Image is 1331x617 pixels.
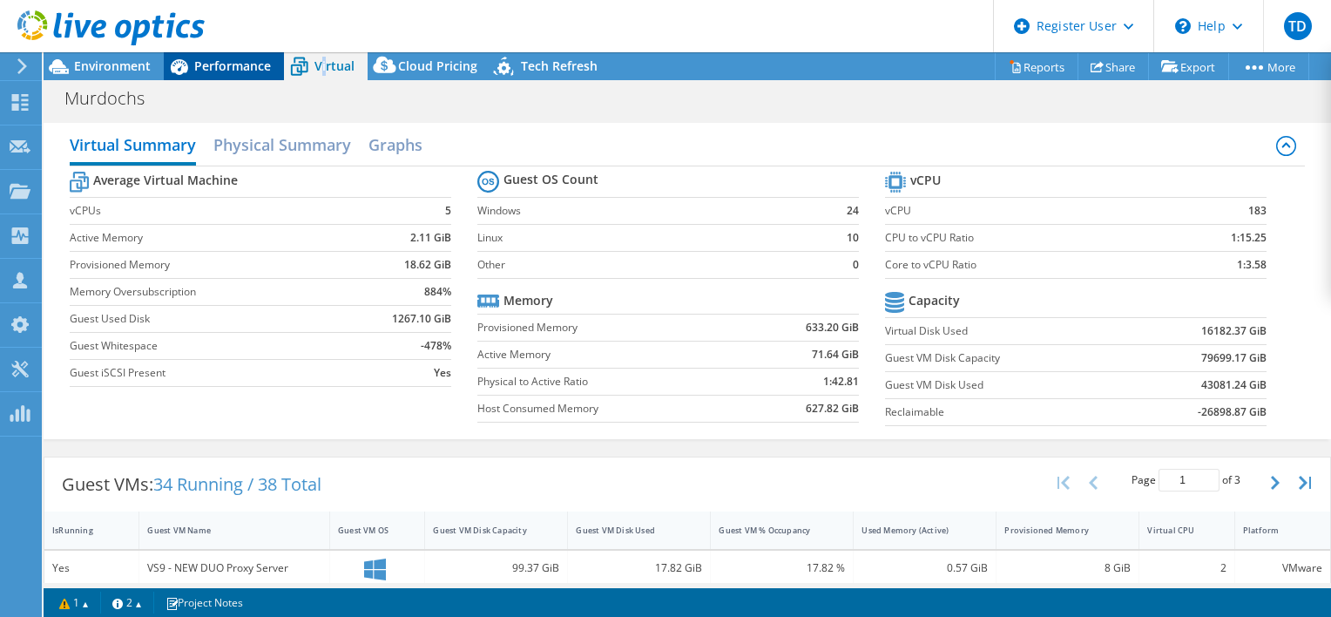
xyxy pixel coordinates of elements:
label: Host Consumed Memory [477,400,748,417]
span: 3 [1234,472,1240,487]
b: 24 [847,202,859,220]
label: Provisioned Memory [70,256,352,274]
span: Page of [1132,469,1240,492]
div: 8 GiB [1004,559,1131,578]
h1: Murdochs [57,89,172,108]
span: Cloud Pricing [398,58,477,74]
div: IsRunning [52,525,110,536]
span: Tech Refresh [521,58,598,74]
div: Guest VM OS [338,525,395,536]
svg: \n [1175,18,1191,34]
span: Environment [74,58,151,74]
h2: Physical Summary [213,127,351,162]
div: Guest VM % Occupancy [719,525,824,536]
h2: Graphs [368,127,422,162]
b: Guest OS Count [503,171,598,188]
b: 1:15.25 [1231,229,1267,247]
div: Platform [1243,525,1301,536]
b: 1:3.58 [1237,256,1267,274]
b: 633.20 GiB [806,319,859,336]
div: VS9 - NEW DUO Proxy Server [147,559,321,578]
div: Used Memory (Active) [861,525,967,536]
div: 17.82 % [719,559,845,578]
div: 0.57 GiB [861,559,988,578]
div: Provisioned Memory [1004,525,1110,536]
label: Core to vCPU Ratio [885,256,1166,274]
b: 183 [1248,202,1267,220]
b: 16182.37 GiB [1201,322,1267,340]
b: 18.62 GiB [404,256,451,274]
b: -26898.87 GiB [1198,403,1267,421]
b: 0 [853,256,859,274]
label: Guest Used Disk [70,310,352,328]
div: 17.82 GiB [576,559,702,578]
b: -478% [421,337,451,355]
b: Yes [434,364,451,382]
b: 2.11 GiB [410,229,451,247]
b: 10 [847,229,859,247]
label: Physical to Active Ratio [477,373,748,390]
div: 99.37 GiB [433,559,559,578]
label: Reclaimable [885,403,1131,421]
div: VMware [1243,559,1322,578]
label: Windows [477,202,824,220]
b: 884% [424,283,451,301]
span: TD [1284,12,1312,40]
label: Guest VM Disk Used [885,376,1131,394]
a: 2 [100,592,154,614]
label: Active Memory [70,229,352,247]
label: Memory Oversubscription [70,283,352,301]
label: Other [477,256,824,274]
a: Share [1078,53,1149,80]
div: Guest VM Disk Used [576,525,681,536]
label: CPU to vCPU Ratio [885,229,1166,247]
label: vCPU [885,202,1166,220]
label: Virtual Disk Used [885,322,1131,340]
a: More [1228,53,1309,80]
label: Provisioned Memory [477,319,748,336]
div: Guest VM Name [147,525,301,536]
b: 1267.10 GiB [392,310,451,328]
a: 1 [47,592,101,614]
label: Guest VM Disk Capacity [885,349,1131,367]
div: Yes [52,559,131,578]
span: 34 Running / 38 Total [153,472,321,496]
label: Guest Whitespace [70,337,352,355]
div: Guest VMs: [44,458,339,512]
b: 43081.24 GiB [1201,376,1267,394]
b: vCPU [910,172,941,189]
a: Export [1148,53,1229,80]
b: Capacity [909,292,960,309]
input: jump to page [1159,469,1220,492]
a: Reports [995,53,1078,80]
div: Virtual CPU [1147,525,1205,536]
span: Performance [194,58,271,74]
div: 2 [1147,559,1226,578]
b: 5 [445,202,451,220]
div: Guest VM Disk Capacity [433,525,538,536]
label: vCPUs [70,202,352,220]
label: Guest iSCSI Present [70,364,352,382]
span: Virtual [314,58,355,74]
b: 79699.17 GiB [1201,349,1267,367]
h2: Virtual Summary [70,127,196,166]
b: 1:42.81 [823,373,859,390]
label: Linux [477,229,824,247]
b: Average Virtual Machine [93,172,238,189]
b: 627.82 GiB [806,400,859,417]
b: Memory [503,292,553,309]
a: Project Notes [153,592,255,614]
label: Active Memory [477,346,748,363]
b: 71.64 GiB [812,346,859,363]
